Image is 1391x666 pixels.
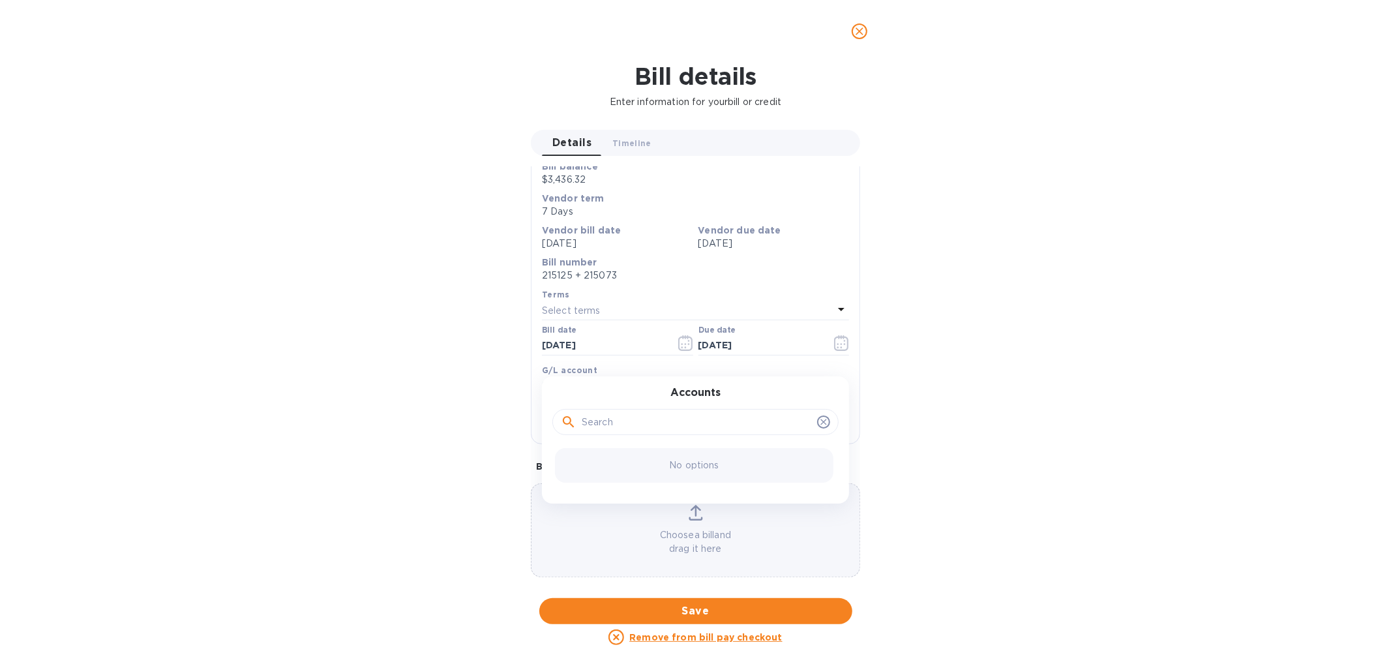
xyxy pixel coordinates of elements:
[612,136,651,150] span: Timeline
[542,336,665,356] input: Select date
[542,173,849,187] p: $3,436.32
[10,95,1381,109] p: Enter information for your bill or credit
[669,459,719,472] p: No options
[698,237,850,250] p: [DATE]
[542,257,597,267] b: Bill number
[539,598,852,624] button: Save
[550,603,842,619] span: Save
[542,327,576,335] label: Bill date
[542,269,849,282] p: 215125 + 215073
[582,412,812,432] input: Search
[670,387,721,399] h3: Accounts
[542,304,601,318] p: Select terms
[552,134,591,152] span: Details
[542,205,849,219] p: 7 Days
[629,632,782,643] u: Remove from bill pay checkout
[542,225,621,235] b: Vendor bill date
[542,237,693,250] p: [DATE]
[542,161,598,172] b: Bill balance
[844,16,875,47] button: close
[542,379,631,393] p: Select G/L account
[698,336,822,356] input: Due date
[698,327,736,335] label: Due date
[542,365,597,375] b: G/L account
[542,290,570,299] b: Terms
[542,193,605,204] b: Vendor term
[531,528,860,556] p: Choose a bill and drag it here
[10,63,1381,90] h1: Bill details
[698,225,781,235] b: Vendor due date
[536,460,855,473] p: Bill image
